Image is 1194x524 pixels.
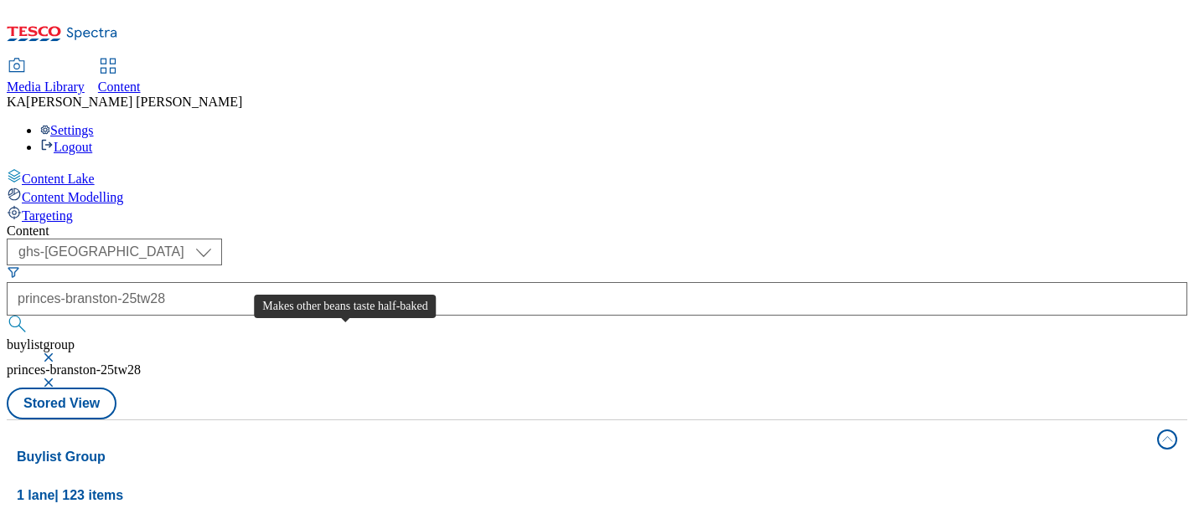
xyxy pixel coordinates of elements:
[22,172,95,186] span: Content Lake
[7,420,1187,514] button: Buylist Group1 lane| 123 items
[26,95,242,109] span: [PERSON_NAME] [PERSON_NAME]
[7,187,1187,205] a: Content Modelling
[22,208,73,223] span: Targeting
[7,362,141,377] span: princes-branston-25tw28
[7,282,1187,316] input: Search
[7,265,20,279] svg: Search Filters
[7,95,26,109] span: KA
[40,123,94,137] a: Settings
[7,337,75,352] span: buylistgroup
[7,80,85,94] span: Media Library
[7,388,116,419] button: Stored View
[7,59,85,95] a: Media Library
[7,168,1187,187] a: Content Lake
[17,488,123,502] span: 1 lane | 123 items
[98,59,141,95] a: Content
[98,80,141,94] span: Content
[22,190,123,204] span: Content Modelling
[7,223,1187,239] div: Content
[7,205,1187,223] a: Targeting
[17,447,1147,467] h4: Buylist Group
[40,140,92,154] a: Logout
